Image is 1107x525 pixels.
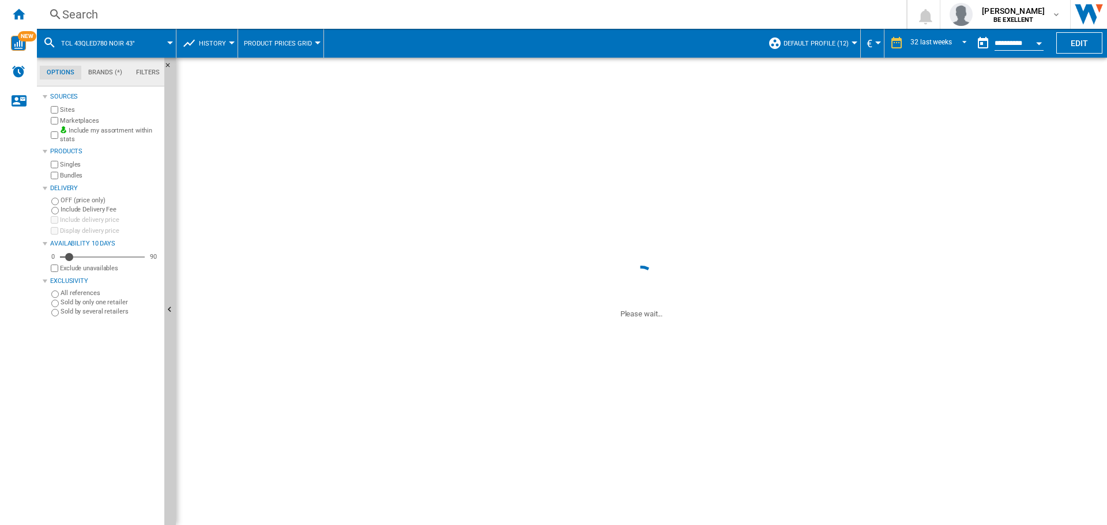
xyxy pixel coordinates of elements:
[18,31,36,41] span: NEW
[982,5,1045,17] span: [PERSON_NAME]
[12,65,25,78] img: alerts-logo.svg
[62,6,876,22] div: Search
[11,36,26,51] img: wise-card.svg
[993,16,1034,24] b: BE EXELLENT
[950,3,973,26] img: profile.jpg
